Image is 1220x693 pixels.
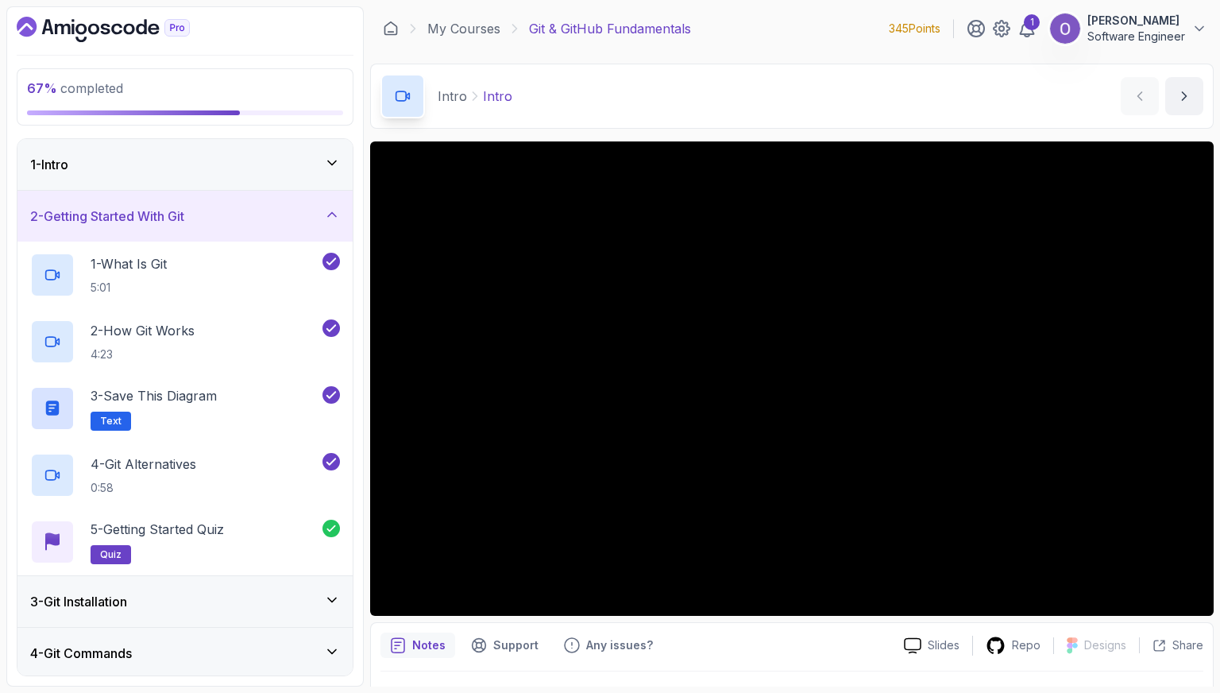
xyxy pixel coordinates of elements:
[889,21,940,37] p: 345 Points
[1024,14,1040,30] div: 1
[91,321,195,340] p: 2 - How Git Works
[1165,77,1203,115] button: next content
[17,17,226,42] a: Dashboard
[370,141,1214,616] iframe: 1 - Intro
[91,455,196,474] p: 4 - Git Alternatives
[91,346,195,362] p: 4:23
[973,636,1053,656] a: Repo
[928,637,959,653] p: Slides
[461,633,548,658] button: Support button
[1084,637,1126,653] p: Designs
[1017,19,1037,38] a: 1
[383,21,399,37] a: Dashboard
[1050,14,1080,44] img: user profile image
[1121,77,1159,115] button: previous content
[412,637,446,653] p: Notes
[554,633,662,658] button: Feedback button
[30,520,340,564] button: 5-Getting Started Quizquiz
[30,207,184,226] h3: 2 - Getting Started With Git
[1139,637,1203,653] button: Share
[30,644,132,663] h3: 4 - Git Commands
[91,386,217,405] p: 3 - Save this diagram
[1172,637,1203,653] p: Share
[483,87,512,106] p: Intro
[100,415,122,428] span: Text
[427,19,500,38] a: My Courses
[17,139,353,190] button: 1-Intro
[380,633,455,658] button: notes button
[91,280,167,296] p: 5:01
[1012,637,1040,653] p: Repo
[30,253,340,297] button: 1-What Is Git5:01
[30,592,127,611] h3: 3 - Git Installation
[17,628,353,679] button: 4-Git Commands
[27,80,57,96] span: 67 %
[1049,13,1207,45] button: user profile image[PERSON_NAME]Software Engineer
[100,548,122,561] span: quiz
[529,19,691,38] p: Git & GitHub Fundamentals
[30,453,340,497] button: 4-Git Alternatives0:58
[586,637,653,653] p: Any issues?
[91,520,224,539] p: 5 - Getting Started Quiz
[27,80,123,96] span: completed
[1087,29,1185,45] p: Software Engineer
[30,155,68,174] h3: 1 - Intro
[30,319,340,364] button: 2-How Git Works4:23
[1087,13,1185,29] p: [PERSON_NAME]
[91,480,196,496] p: 0:58
[891,637,972,654] a: Slides
[30,386,340,431] button: 3-Save this diagramText
[438,87,467,106] p: Intro
[17,576,353,627] button: 3-Git Installation
[91,254,167,273] p: 1 - What Is Git
[493,637,539,653] p: Support
[17,191,353,242] button: 2-Getting Started With Git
